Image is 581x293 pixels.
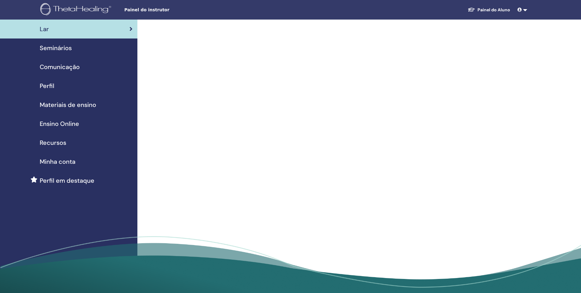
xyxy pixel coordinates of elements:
[40,81,54,90] span: Perfil
[40,157,75,166] span: Minha conta
[124,7,216,13] span: Painel do instrutor
[40,100,96,109] span: Materiais de ensino
[40,119,79,128] span: Ensino Online
[40,3,113,17] img: logo.png
[40,62,80,71] span: Comunicação
[40,24,49,34] span: Lar
[40,138,66,147] span: Recursos
[40,43,72,53] span: Seminários
[40,176,94,185] span: Perfil em destaque
[468,7,475,12] img: graduation-cap-white.svg
[463,4,515,16] a: Painel do Aluno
